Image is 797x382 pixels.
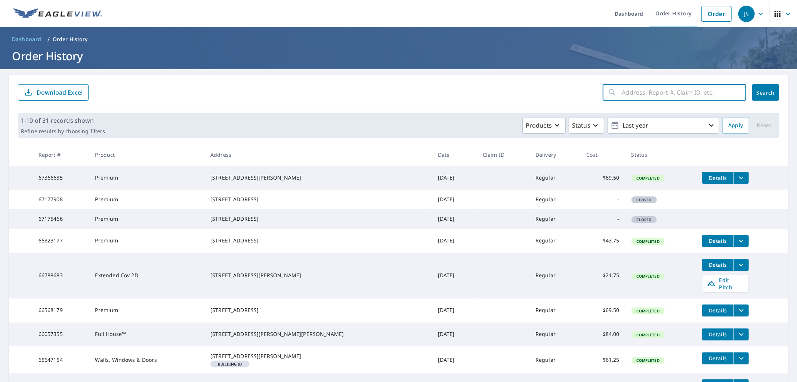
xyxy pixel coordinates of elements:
[733,305,749,317] button: filesDropdownBtn-66568179
[432,253,477,299] td: [DATE]
[707,276,744,291] span: Edit Pitch
[529,346,580,373] td: Regular
[522,117,566,134] button: Products
[210,196,426,203] div: [STREET_ADDRESS]
[707,174,729,181] span: Details
[632,197,656,202] span: Closed
[89,346,205,373] td: Walls, Windows & Doors
[733,235,749,247] button: filesDropdownBtn-66823177
[632,239,664,244] span: Completed
[607,117,719,134] button: Last year
[632,332,664,337] span: Completed
[529,166,580,190] td: Regular
[529,299,580,323] td: Regular
[210,306,426,314] div: [STREET_ADDRESS]
[580,299,625,323] td: $69.50
[37,88,83,97] p: Download Excel
[758,89,773,96] span: Search
[477,144,529,166] th: Claim ID
[218,362,242,366] em: Building ID
[9,33,44,45] a: Dashboard
[733,352,749,364] button: filesDropdownBtn-65647154
[620,119,707,132] p: Last year
[702,172,733,184] button: detailsBtn-67366685
[702,305,733,317] button: detailsBtn-66568179
[9,48,788,64] h1: Order History
[33,209,89,229] td: 67175466
[12,36,41,43] span: Dashboard
[702,259,733,271] button: detailsBtn-66788683
[702,352,733,364] button: detailsBtn-65647154
[33,346,89,373] td: 65647154
[738,6,755,22] div: JS
[529,209,580,229] td: Regular
[9,33,788,45] nav: breadcrumb
[13,8,102,19] img: EV Logo
[432,229,477,253] td: [DATE]
[210,352,426,360] div: [STREET_ADDRESS][PERSON_NAME]
[33,166,89,190] td: 67366685
[529,190,580,209] td: Regular
[432,323,477,346] td: [DATE]
[89,144,205,166] th: Product
[529,229,580,253] td: Regular
[432,144,477,166] th: Date
[707,307,729,314] span: Details
[432,346,477,373] td: [DATE]
[752,84,779,101] button: Search
[702,275,749,293] a: Edit Pitch
[529,144,580,166] th: Delivery
[21,128,105,135] p: Refine results by choosing filters
[728,121,743,130] span: Apply
[707,331,729,338] span: Details
[702,235,733,247] button: detailsBtn-66823177
[529,323,580,346] td: Regular
[33,144,89,166] th: Report #
[701,6,732,22] a: Order
[733,328,749,340] button: filesDropdownBtn-66057355
[33,323,89,346] td: 66057355
[89,209,205,229] td: Premium
[47,35,50,44] li: /
[569,117,604,134] button: Status
[210,272,426,279] div: [STREET_ADDRESS][PERSON_NAME]
[89,299,205,323] td: Premium
[432,299,477,323] td: [DATE]
[632,175,664,181] span: Completed
[432,166,477,190] td: [DATE]
[580,209,625,229] td: -
[733,172,749,184] button: filesDropdownBtn-67366685
[53,36,88,43] p: Order History
[572,121,590,130] p: Status
[526,121,552,130] p: Products
[707,261,729,268] span: Details
[622,82,746,103] input: Address, Report #, Claim ID, etc.
[210,237,426,244] div: [STREET_ADDRESS]
[632,358,664,363] span: Completed
[580,253,625,299] td: $21.75
[204,144,432,166] th: Address
[21,116,105,125] p: 1-10 of 31 records shown
[210,330,426,338] div: [STREET_ADDRESS][PERSON_NAME][PERSON_NAME]
[580,144,625,166] th: Cost
[89,323,205,346] td: Full House™
[33,299,89,323] td: 66568179
[89,253,205,299] td: Extended Cov 2D
[722,117,749,134] button: Apply
[632,273,664,279] span: Completed
[33,190,89,209] td: 67177908
[625,144,696,166] th: Status
[432,190,477,209] td: [DATE]
[210,215,426,223] div: [STREET_ADDRESS]
[702,328,733,340] button: detailsBtn-66057355
[432,209,477,229] td: [DATE]
[707,355,729,362] span: Details
[33,229,89,253] td: 66823177
[733,259,749,271] button: filesDropdownBtn-66788683
[89,190,205,209] td: Premium
[632,217,656,222] span: Closed
[89,229,205,253] td: Premium
[580,346,625,373] td: $61.25
[529,253,580,299] td: Regular
[580,166,625,190] td: $69.50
